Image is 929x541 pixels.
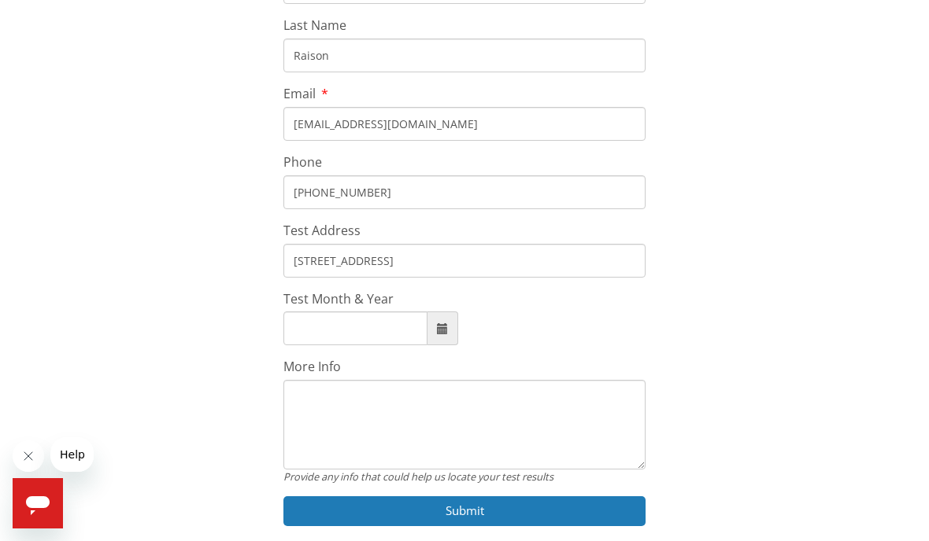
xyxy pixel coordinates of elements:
[283,469,646,484] div: Provide any info that could help us locate your test results
[283,153,322,171] span: Phone
[283,290,394,307] span: Test Month & Year
[283,222,361,239] span: Test Address
[283,17,346,34] span: Last Name
[283,496,646,525] button: Submit
[13,478,63,528] iframe: Button to launch messaging window
[283,358,341,375] span: More Info
[13,440,44,472] iframe: Close message
[50,437,94,472] iframe: Message from company
[283,85,316,102] span: Email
